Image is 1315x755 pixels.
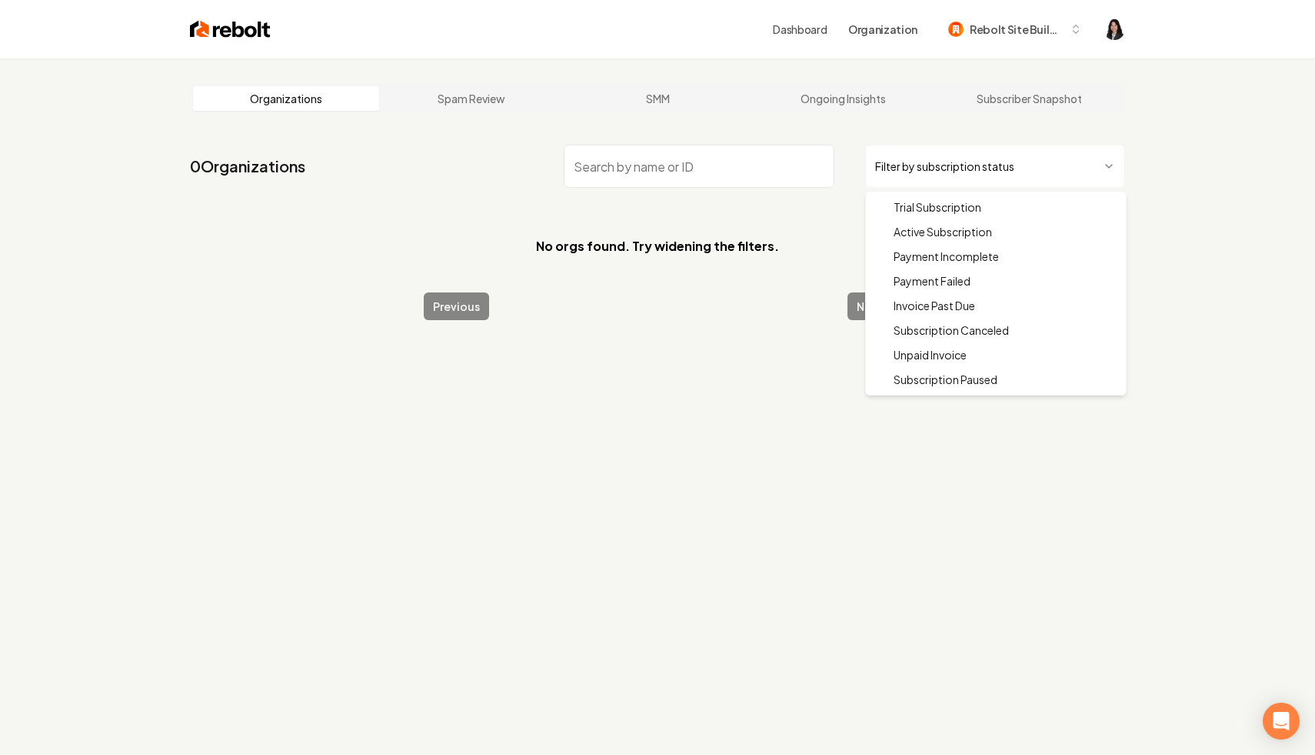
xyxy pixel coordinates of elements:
span: Payment Incomplete [894,249,999,264]
span: Subscription Paused [894,372,997,387]
span: Subscription Canceled [894,322,1009,338]
span: Payment Failed [894,273,970,289]
span: Invoice Past Due [894,298,975,313]
span: Trial Subscription [894,199,981,215]
span: Active Subscription [894,224,992,239]
span: Unpaid Invoice [894,347,967,362]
